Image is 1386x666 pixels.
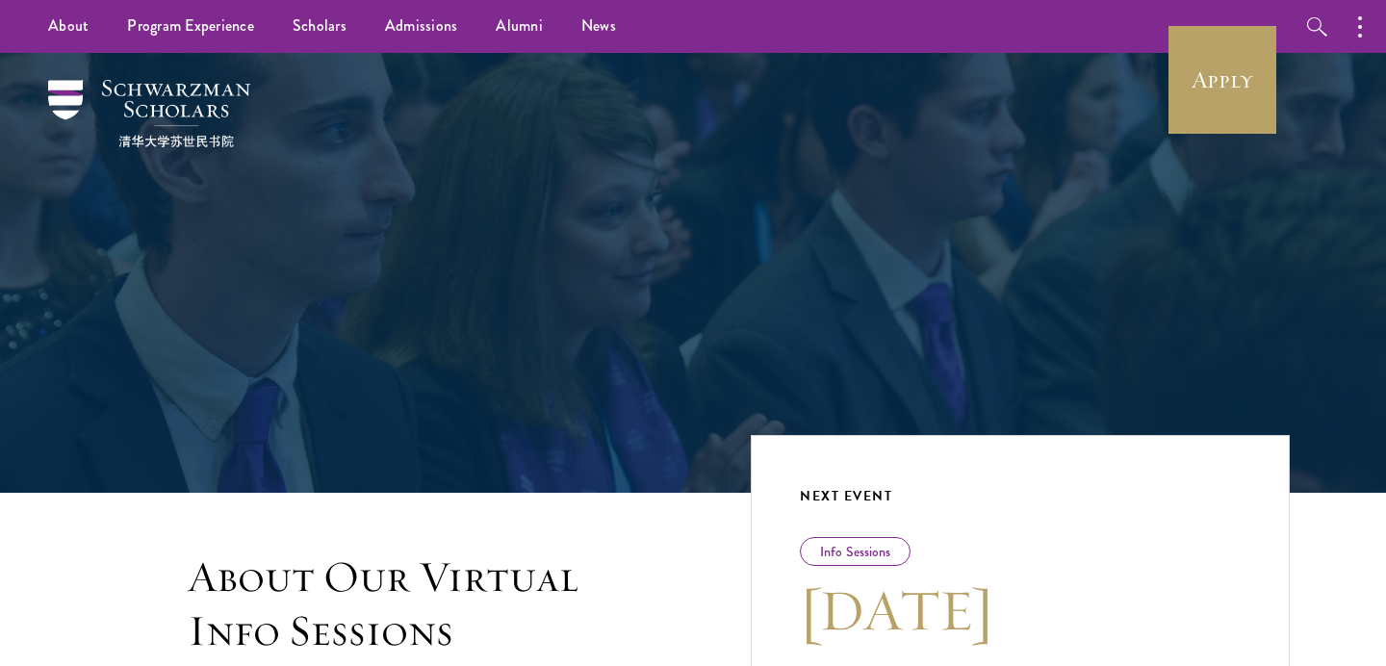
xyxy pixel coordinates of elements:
[800,576,1241,645] h3: [DATE]
[800,537,911,566] div: Info Sessions
[800,484,1241,508] div: Next Event
[1168,26,1276,134] a: Apply
[48,80,250,147] img: Schwarzman Scholars
[188,551,674,658] h3: About Our Virtual Info Sessions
